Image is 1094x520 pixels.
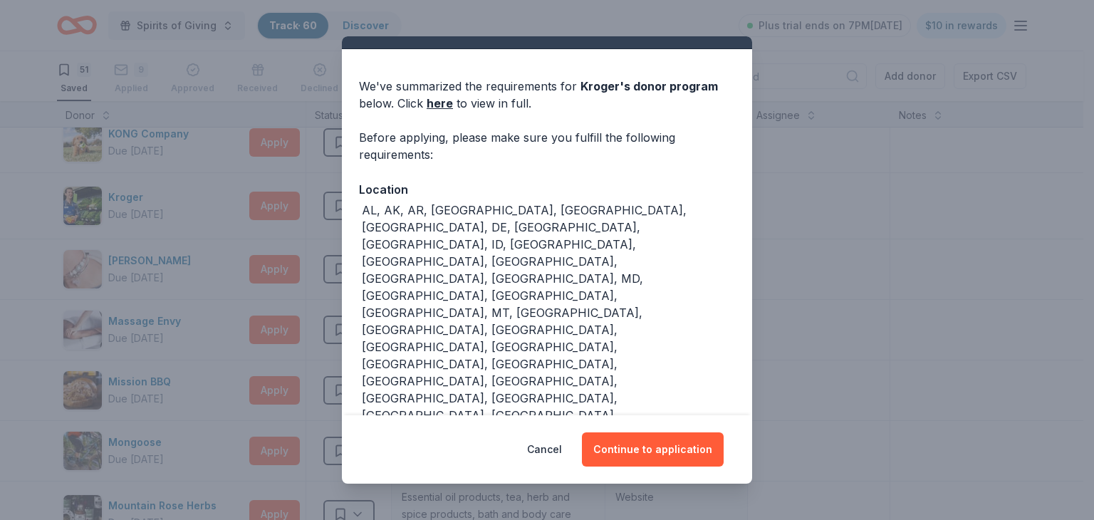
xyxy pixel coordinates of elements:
[359,129,735,163] div: Before applying, please make sure you fulfill the following requirements:
[527,432,562,467] button: Cancel
[359,180,735,199] div: Location
[580,79,718,93] span: Kroger 's donor program
[359,78,735,112] div: We've summarized the requirements for below. Click to view in full.
[362,202,735,441] div: AL, AK, AR, [GEOGRAPHIC_DATA], [GEOGRAPHIC_DATA], [GEOGRAPHIC_DATA], DE, [GEOGRAPHIC_DATA], [GEOG...
[427,95,453,112] a: here
[582,432,724,467] button: Continue to application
